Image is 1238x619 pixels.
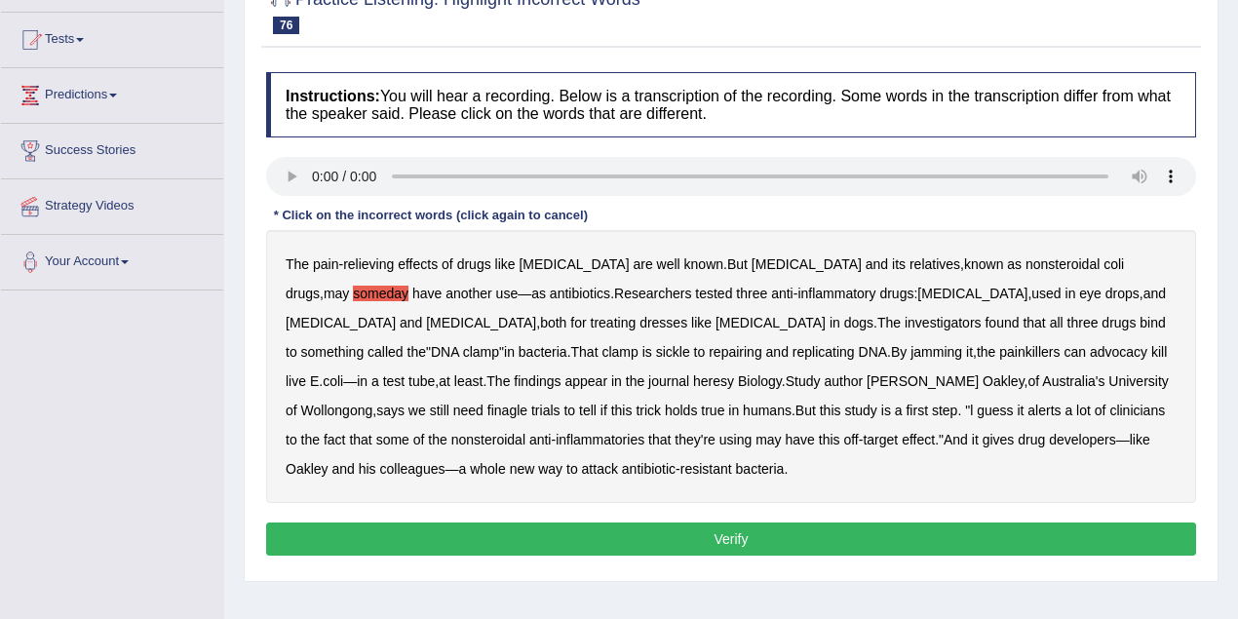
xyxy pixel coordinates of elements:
[550,286,610,301] b: antibiotics
[892,256,906,272] b: its
[985,315,1019,330] b: found
[331,461,354,477] b: and
[719,432,752,447] b: using
[863,432,898,447] b: target
[1143,286,1166,301] b: and
[266,230,1196,503] div: - . , , — . - : , , , . " " . . , . — , . . , , . . " - - ." — — - .
[453,403,484,418] b: need
[571,344,599,360] b: That
[977,403,1013,418] b: guess
[830,315,840,330] b: in
[728,403,739,418] b: in
[451,432,525,447] b: nonsteroidal
[844,403,876,418] b: study
[1064,403,1072,418] b: a
[819,432,840,447] b: this
[439,373,450,389] b: at
[1140,315,1165,330] b: bind
[564,373,607,389] b: appear
[1025,256,1100,272] b: nonsteroidal
[691,315,712,330] b: like
[909,256,960,272] b: relatives
[820,403,841,418] b: this
[633,256,652,272] b: are
[1065,286,1076,301] b: in
[966,344,973,360] b: it
[470,461,506,477] b: whole
[400,315,422,330] b: and
[972,432,979,447] b: it
[675,432,716,447] b: they're
[556,432,644,447] b: inflammatories
[648,373,689,389] b: journal
[1031,286,1061,301] b: used
[1109,403,1165,418] b: clinicians
[368,344,404,360] b: called
[684,256,723,272] b: known
[529,432,552,447] b: anti
[426,315,536,330] b: [MEDICAL_DATA]
[514,373,561,389] b: findings
[771,286,793,301] b: anti
[895,403,903,418] b: a
[743,403,792,418] b: humans
[879,286,913,301] b: drugs
[964,256,1003,272] b: known
[313,256,338,272] b: pain
[376,432,409,447] b: some
[752,256,862,272] b: [MEDICAL_DATA]
[701,403,724,418] b: true
[286,256,309,272] b: The
[519,256,629,272] b: [MEDICAL_DATA]
[622,461,676,477] b: antibiotic
[1,13,223,61] a: Tests
[1017,403,1024,418] b: it
[510,461,535,477] b: new
[454,373,484,389] b: least
[642,344,652,360] b: is
[286,461,329,477] b: Oakley
[1102,315,1136,330] b: drugs
[716,315,826,330] b: [MEDICAL_DATA]
[504,344,515,360] b: in
[1064,344,1086,360] b: can
[408,373,435,389] b: tube
[600,403,607,418] b: if
[463,344,499,360] b: clamp
[1076,403,1091,418] b: lot
[1103,256,1124,272] b: coli
[383,373,406,389] b: test
[570,315,586,330] b: for
[727,256,748,272] b: But
[786,432,815,447] b: have
[540,315,566,330] b: both
[906,403,928,418] b: first
[1049,432,1116,447] b: developers
[656,344,690,360] b: sickle
[301,344,365,360] b: something
[407,344,426,360] b: the
[1,179,223,228] a: Strategy Videos
[905,315,982,330] b: investigators
[286,344,297,360] b: to
[413,432,425,447] b: of
[917,286,1027,301] b: [MEDICAL_DATA]
[738,373,782,389] b: Biology
[693,373,734,389] b: heresy
[1151,344,1167,360] b: kill
[944,432,968,447] b: And
[458,461,466,477] b: a
[286,315,396,330] b: [MEDICAL_DATA]
[639,315,687,330] b: dresses
[932,403,957,418] b: step
[709,344,761,360] b: repairing
[445,286,491,301] b: another
[786,373,821,389] b: Study
[380,461,445,477] b: colleagues
[531,403,561,418] b: trials
[795,403,816,418] b: But
[273,17,299,34] span: 76
[412,286,442,301] b: have
[431,344,459,360] b: DNA
[867,373,979,389] b: [PERSON_NAME]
